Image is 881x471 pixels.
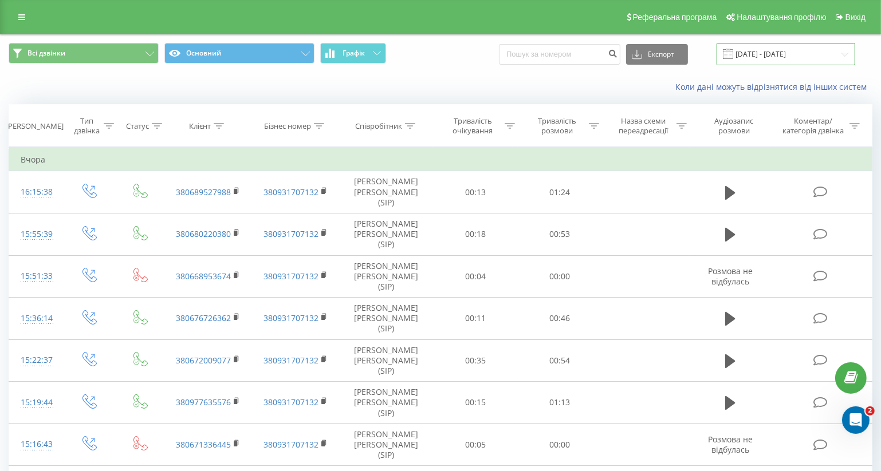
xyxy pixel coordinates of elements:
span: Всі дзвінки [27,49,65,58]
span: Вихід [845,13,866,22]
td: [PERSON_NAME] [PERSON_NAME] (SIP) [339,339,434,382]
td: 00:46 [518,298,602,340]
td: [PERSON_NAME] [PERSON_NAME] (SIP) [339,171,434,213]
a: 380672009077 [176,355,231,366]
a: 380680220380 [176,228,231,239]
td: [PERSON_NAME] [PERSON_NAME] (SIP) [339,423,434,466]
div: 15:55:39 [21,223,52,246]
div: 15:36:14 [21,307,52,330]
td: 00:11 [434,298,518,340]
div: 15:19:44 [21,391,52,414]
span: Розмова не відбулась [708,434,753,455]
div: Статус [126,121,149,131]
a: 380668953674 [176,271,231,282]
a: 380676726362 [176,312,231,323]
td: 00:00 [518,255,602,298]
span: 2 [866,406,875,415]
span: Розмова не відбулась [708,266,753,287]
div: 15:16:43 [21,433,52,456]
div: Тривалість очікування [444,116,502,136]
td: 00:54 [518,339,602,382]
div: Тип дзвінка [73,116,100,136]
td: 00:18 [434,213,518,255]
a: 380931707132 [263,397,318,407]
a: 380931707132 [263,228,318,239]
a: 380689527988 [176,187,231,197]
a: 380931707132 [263,187,318,197]
td: 01:24 [518,171,602,213]
td: [PERSON_NAME] [PERSON_NAME] (SIP) [339,213,434,255]
span: Налаштування профілю [737,13,826,22]
div: Бізнес номер [264,121,311,131]
td: [PERSON_NAME] [PERSON_NAME] (SIP) [339,382,434,424]
div: Співробітник [355,121,402,131]
td: 00:05 [434,423,518,466]
div: Тривалість розмови [528,116,586,136]
td: 00:53 [518,213,602,255]
td: 01:13 [518,382,602,424]
td: [PERSON_NAME] [PERSON_NAME] (SIP) [339,255,434,298]
td: 00:00 [518,423,602,466]
td: Вчора [9,148,872,171]
span: Графік [343,49,365,57]
div: [PERSON_NAME] [6,121,64,131]
button: Всі дзвінки [9,43,159,64]
a: Коли дані можуть відрізнятися вiд інших систем [675,81,872,92]
td: 00:04 [434,255,518,298]
td: 00:15 [434,382,518,424]
td: [PERSON_NAME] [PERSON_NAME] (SIP) [339,298,434,340]
div: Клієнт [189,121,211,131]
button: Експорт [626,44,688,65]
input: Пошук за номером [499,44,620,65]
a: 380931707132 [263,312,318,323]
div: Назва схеми переадресації [612,116,674,136]
a: 380671336445 [176,439,231,450]
a: 380931707132 [263,355,318,366]
td: 00:13 [434,171,518,213]
button: Графік [320,43,386,64]
div: 16:15:38 [21,181,52,203]
td: 00:35 [434,339,518,382]
div: 15:51:33 [21,265,52,287]
div: Аудіозапис розмови [700,116,768,136]
span: Реферальна програма [633,13,717,22]
button: Основний [164,43,314,64]
div: 15:22:37 [21,349,52,371]
a: 380931707132 [263,439,318,450]
iframe: Intercom live chat [842,406,870,434]
a: 380931707132 [263,271,318,282]
div: Коментар/категорія дзвінка [780,116,847,136]
a: 380977635576 [176,397,231,407]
